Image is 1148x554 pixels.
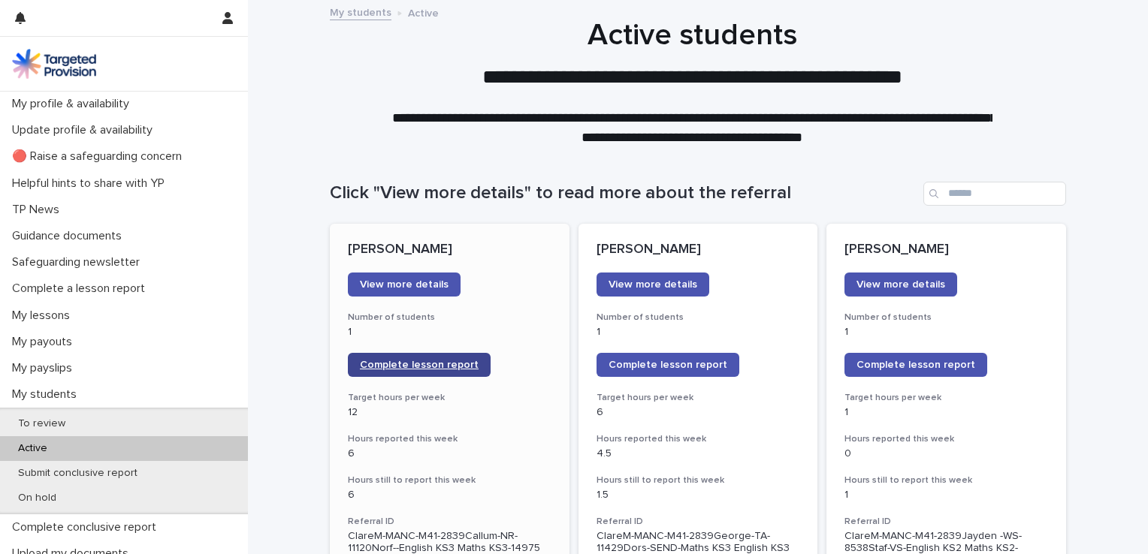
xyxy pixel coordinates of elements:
[844,406,1048,419] p: 1
[597,516,800,528] h3: Referral ID
[348,326,551,339] p: 1
[6,149,194,164] p: 🔴 Raise a safeguarding concern
[844,516,1048,528] h3: Referral ID
[6,335,84,349] p: My payouts
[844,447,1048,460] p: 0
[360,279,449,290] span: View more details
[324,17,1060,53] h1: Active students
[408,4,439,20] p: Active
[844,242,1048,258] p: [PERSON_NAME]
[6,255,152,269] p: Safeguarding newsletter
[597,433,800,445] h3: Hours reported this week
[597,489,800,501] p: 1.5
[597,326,800,339] p: 1
[856,360,975,370] span: Complete lesson report
[844,489,1048,501] p: 1
[348,447,551,460] p: 6
[360,360,479,370] span: Complete lesson report
[348,489,551,501] p: 6
[844,353,987,377] a: Complete lesson report
[6,309,82,323] p: My lessons
[6,492,68,504] p: On hold
[856,279,945,290] span: View more details
[844,312,1048,324] h3: Number of students
[6,442,59,455] p: Active
[348,474,551,486] h3: Hours still to report this week
[6,229,134,243] p: Guidance documents
[597,272,709,297] a: View more details
[6,123,165,137] p: Update profile & availability
[6,97,141,111] p: My profile & availability
[6,176,177,191] p: Helpful hints to share with YP
[348,353,491,377] a: Complete lesson report
[348,392,551,404] h3: Target hours per week
[348,312,551,324] h3: Number of students
[330,182,917,204] h1: Click "View more details" to read more about the referral
[348,406,551,419] p: 12
[597,242,800,258] p: [PERSON_NAME]
[844,474,1048,486] h3: Hours still to report this week
[6,520,168,534] p: Complete conclusive report
[6,467,150,480] p: Submit conclusive report
[844,392,1048,404] h3: Target hours per week
[597,392,800,404] h3: Target hours per week
[6,417,77,430] p: To review
[597,447,800,460] p: 4.5
[844,272,957,297] a: View more details
[6,282,157,296] p: Complete a lesson report
[348,433,551,445] h3: Hours reported this week
[844,433,1048,445] h3: Hours reported this week
[844,326,1048,339] p: 1
[348,516,551,528] h3: Referral ID
[597,474,800,486] h3: Hours still to report this week
[609,360,727,370] span: Complete lesson report
[923,182,1066,206] input: Search
[6,361,84,375] p: My payslips
[12,49,96,79] img: M5nRWzHhSzIhMunXDL62
[6,387,89,402] p: My students
[597,406,800,419] p: 6
[609,279,697,290] span: View more details
[6,203,71,217] p: TP News
[597,353,739,377] a: Complete lesson report
[348,272,461,297] a: View more details
[597,312,800,324] h3: Number of students
[330,3,391,20] a: My students
[348,242,551,258] p: [PERSON_NAME]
